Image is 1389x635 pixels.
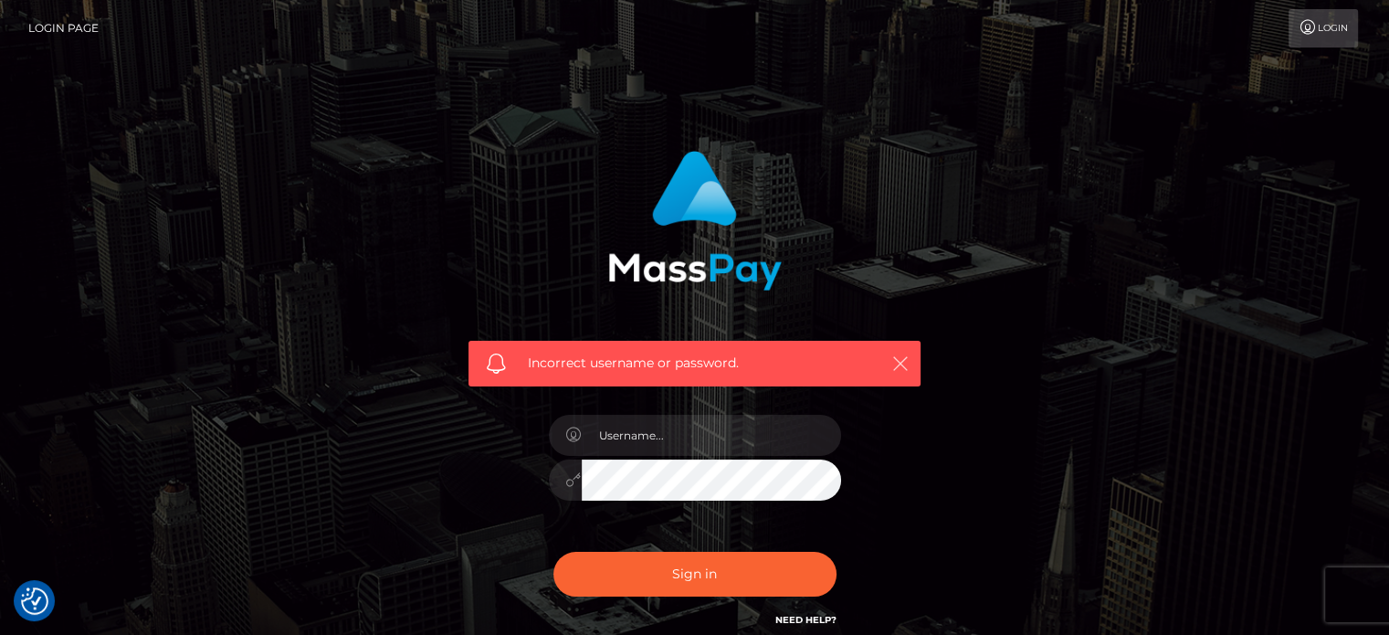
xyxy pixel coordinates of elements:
[582,415,841,456] input: Username...
[608,151,782,291] img: MassPay Login
[1289,9,1358,48] a: Login
[21,587,48,615] img: Revisit consent button
[21,587,48,615] button: Consent Preferences
[775,614,837,626] a: Need Help?
[553,552,837,597] button: Sign in
[28,9,99,48] a: Login Page
[528,354,861,373] span: Incorrect username or password.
